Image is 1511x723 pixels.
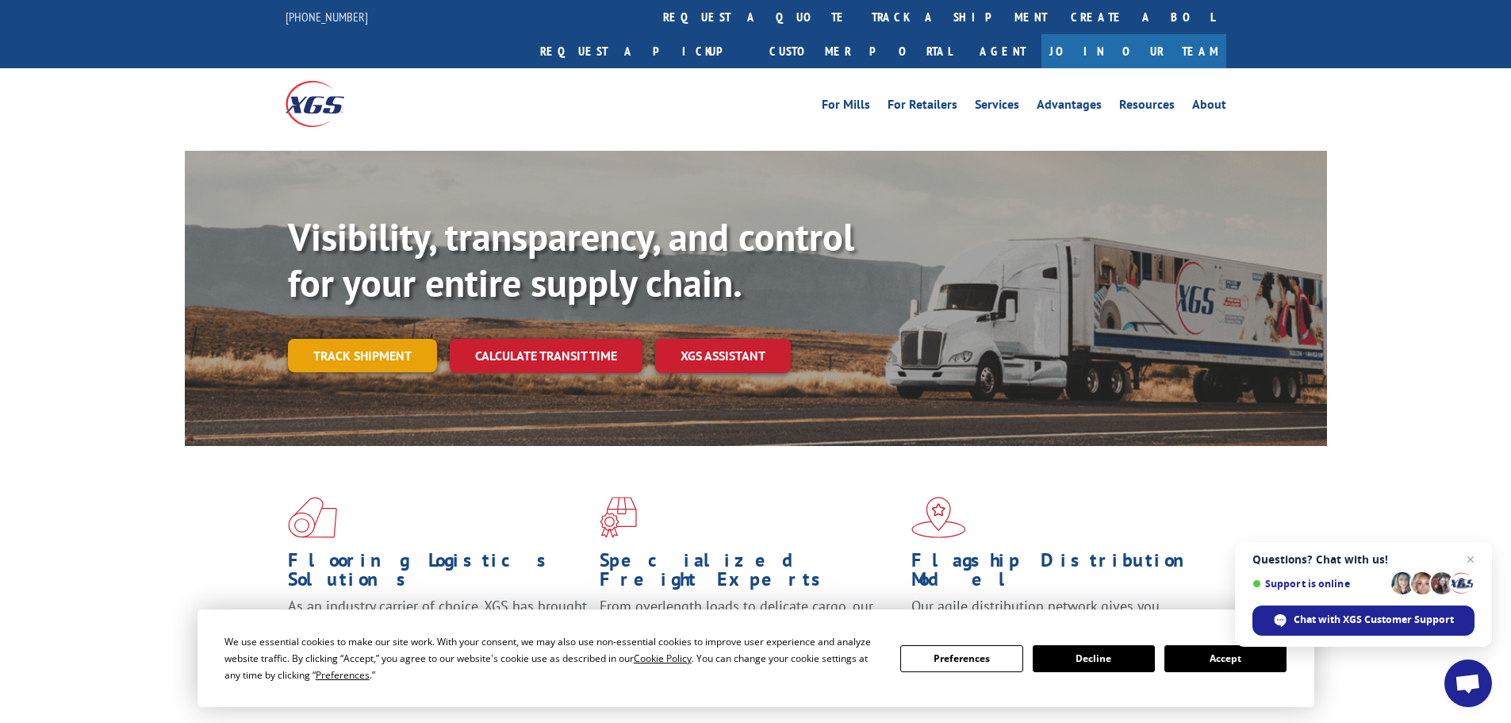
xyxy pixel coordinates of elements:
a: For Retailers [888,98,957,116]
span: Our agile distribution network gives you nationwide inventory management on demand. [911,597,1203,634]
span: Close chat [1461,550,1480,569]
h1: Flagship Distribution Model [911,551,1211,597]
span: Preferences [316,668,370,682]
span: Chat with XGS Customer Support [1294,613,1454,627]
a: Join Our Team [1041,34,1226,68]
a: Customer Portal [757,34,964,68]
b: Visibility, transparency, and control for your entire supply chain. [288,212,854,307]
img: xgs-icon-focused-on-flooring-red [600,497,637,538]
span: Questions? Chat with us! [1252,553,1475,566]
h1: Specialized Freight Experts [600,551,899,597]
h1: Flooring Logistics Solutions [288,551,588,597]
div: Chat with XGS Customer Support [1252,606,1475,636]
a: Agent [964,34,1041,68]
a: Services [975,98,1019,116]
img: xgs-icon-flagship-distribution-model-red [911,497,966,538]
a: Advantages [1037,98,1102,116]
a: For Mills [822,98,870,116]
a: Track shipment [288,339,437,372]
span: As an industry carrier of choice, XGS has brought innovation and dedication to flooring logistics... [288,597,587,653]
p: From overlength loads to delicate cargo, our experienced staff knows the best way to move your fr... [600,597,899,667]
span: Cookie Policy [634,652,692,665]
div: We use essential cookies to make our site work. With your consent, we may also use non-essential ... [224,633,881,683]
a: XGS ASSISTANT [655,339,791,373]
a: Calculate transit time [450,339,642,373]
a: Request a pickup [528,34,757,68]
a: [PHONE_NUMBER] [286,9,368,25]
span: Support is online [1252,578,1386,590]
div: Open chat [1444,660,1492,707]
img: xgs-icon-total-supply-chain-intelligence-red [288,497,337,538]
div: Cookie Consent Prompt [198,610,1314,707]
button: Preferences [900,645,1022,672]
button: Accept [1164,645,1287,672]
button: Decline [1033,645,1155,672]
a: About [1192,98,1226,116]
a: Resources [1119,98,1175,116]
